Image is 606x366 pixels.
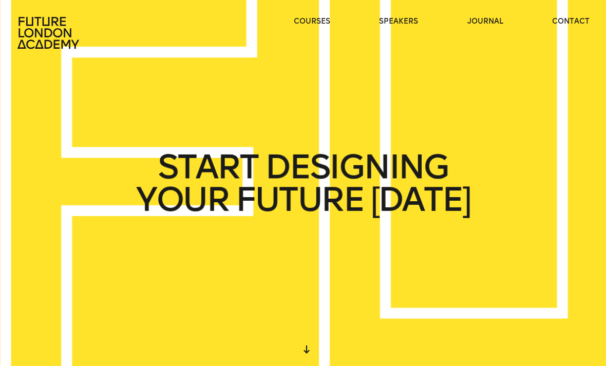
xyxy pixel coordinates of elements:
[379,16,418,27] a: speakers
[235,183,364,216] span: FUTURE
[370,183,470,216] span: [DATE]
[552,16,590,27] a: contact
[158,150,258,183] span: START
[294,16,330,27] a: courses
[265,150,448,183] span: DESIGNING
[136,183,229,216] span: YOUR
[467,16,503,27] a: journal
